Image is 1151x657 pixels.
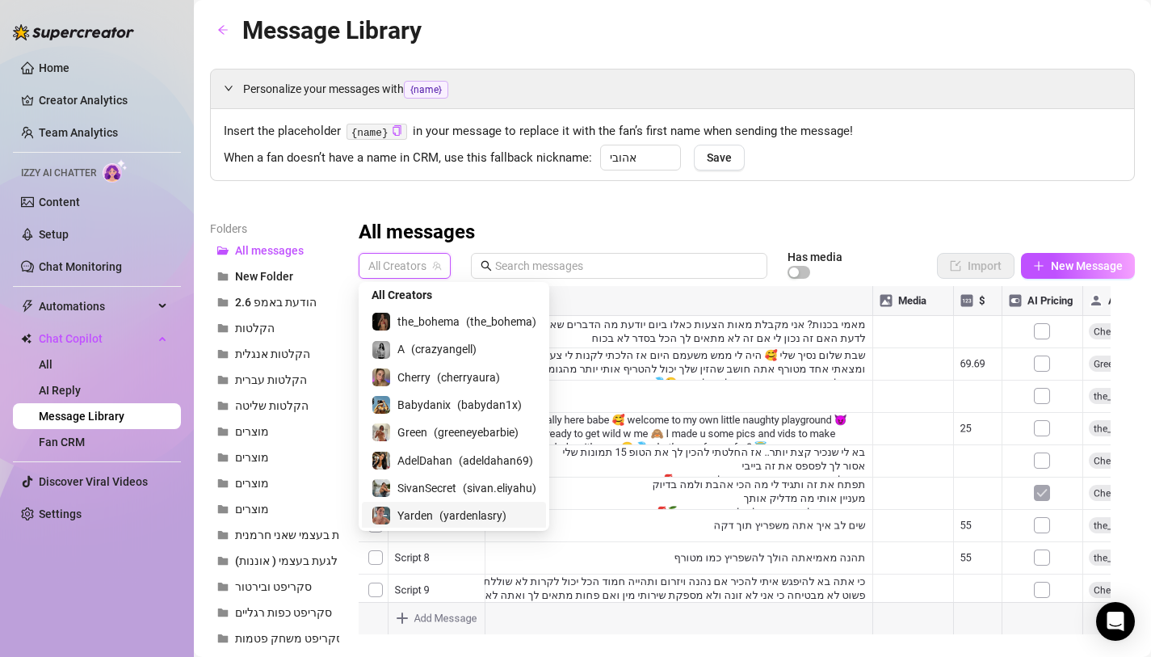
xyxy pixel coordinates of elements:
span: סקריפט משחק פטמות [235,632,343,645]
span: הודעת באמפ 2.6 [235,296,317,309]
a: Team Analytics [39,126,118,139]
button: הקלטות אנגלית [210,341,339,367]
button: סקריפט משחק פטמות [210,625,339,651]
span: team [432,261,442,271]
img: A [372,341,390,359]
span: ( cherryaura ) [437,369,500,386]
span: folder [217,633,229,644]
span: סקריפט - סרטון מלא איך אני נוגעת בעצמי שאני חרמנית [235,529,497,541]
button: מוצרים [210,444,339,470]
span: Automations [39,293,153,319]
span: folder [217,503,229,515]
button: הקלטות [210,315,339,341]
button: מוצרים [210,496,339,522]
span: folder [217,374,229,385]
button: סקריפט כפות רגליים [210,600,339,625]
span: הקלטות אנגלית [235,347,310,360]
button: הקלטות עברית [210,367,339,393]
span: arrow-left [217,24,229,36]
button: הודעת באמפ 2.6 [210,289,339,315]
button: מוצרים [210,419,339,444]
button: New Message [1021,253,1135,279]
a: Setup [39,228,69,241]
span: folder [217,607,229,618]
span: Yarden [397,507,433,524]
div: Open Intercom Messenger [1096,602,1135,641]
article: Message Library [242,11,422,49]
img: Green [372,423,390,441]
article: Folders [210,220,339,238]
span: Save [707,151,732,164]
h3: All messages [359,220,475,246]
span: copy [392,125,402,136]
span: מוצרים [235,503,269,516]
img: logo-BBDzfeDw.svg [13,24,134,40]
span: הקלטות [235,322,275,335]
button: מוצרים [210,470,339,496]
span: folder [217,297,229,308]
a: Message Library [39,410,124,423]
span: folder [217,555,229,566]
img: Cherry [372,369,390,386]
span: Personalize your messages with [243,80,1121,99]
span: folder [217,322,229,334]
span: סקריפט איך אני אוהבת לגעת בעצמי ( אוננות) [235,554,448,567]
span: Chat Copilot [39,326,153,352]
span: the_bohema [397,313,460,331]
img: Chat Copilot [21,333,32,344]
span: thunderbolt [21,300,34,313]
span: Babydanix [397,396,451,414]
a: Creator Analytics [39,87,168,113]
img: the_bohema [372,313,390,331]
span: New Message [1051,259,1123,272]
a: Fan CRM [39,436,85,449]
span: AdelDahan [397,452,452,470]
span: מוצרים [235,425,269,438]
span: folder [217,529,229,541]
button: New Folder [210,263,339,289]
span: ( sivan.eliyahu ) [463,479,536,497]
img: Babydanix [372,396,390,414]
span: הקלטות עברית [235,373,307,386]
span: ( greeneyebarbie ) [434,423,519,441]
img: AdelDahan [372,452,390,470]
img: AI Chatter [103,159,128,183]
img: Yarden [372,507,390,524]
button: Save [694,145,745,171]
span: plus [1033,260,1044,272]
div: Personalize your messages with{name} [211,69,1134,108]
span: מוצרים [235,451,269,464]
a: Content [39,196,80,208]
span: expanded [224,83,233,93]
input: Search messages [495,257,758,275]
span: Izzy AI Chatter [21,166,96,181]
button: Click to Copy [392,125,402,137]
span: סקריפט כפות רגליים [235,606,332,619]
span: סקריפט ובירטור [235,580,312,593]
span: Cherry [397,369,431,386]
span: ( the_bohema ) [466,313,536,331]
button: סקריפט ובירטור [210,574,339,600]
span: Green [397,423,427,441]
span: {name} [404,81,448,99]
span: All messages [235,244,304,257]
span: folder [217,348,229,360]
span: folder-open [217,245,229,256]
a: Home [39,61,69,74]
span: ( adeldahan69 ) [459,452,533,470]
span: folder [217,452,229,463]
a: Chat Monitoring [39,260,122,273]
button: All messages [210,238,339,263]
span: Insert the placeholder in your message to replace it with the fan’s first name when sending the m... [224,122,1121,141]
span: SivanSecret [397,479,456,497]
button: הקלטות שליטה [210,393,339,419]
span: הקלטות שליטה [235,399,309,412]
span: ( crazyangell ) [411,340,477,358]
span: ( yardenlasry ) [439,507,506,524]
a: Discover Viral Videos [39,475,148,488]
span: ( babydan1x ) [457,396,522,414]
span: All Creators [368,254,441,278]
a: Settings [39,507,82,520]
span: folder [217,271,229,282]
span: search [481,260,492,272]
